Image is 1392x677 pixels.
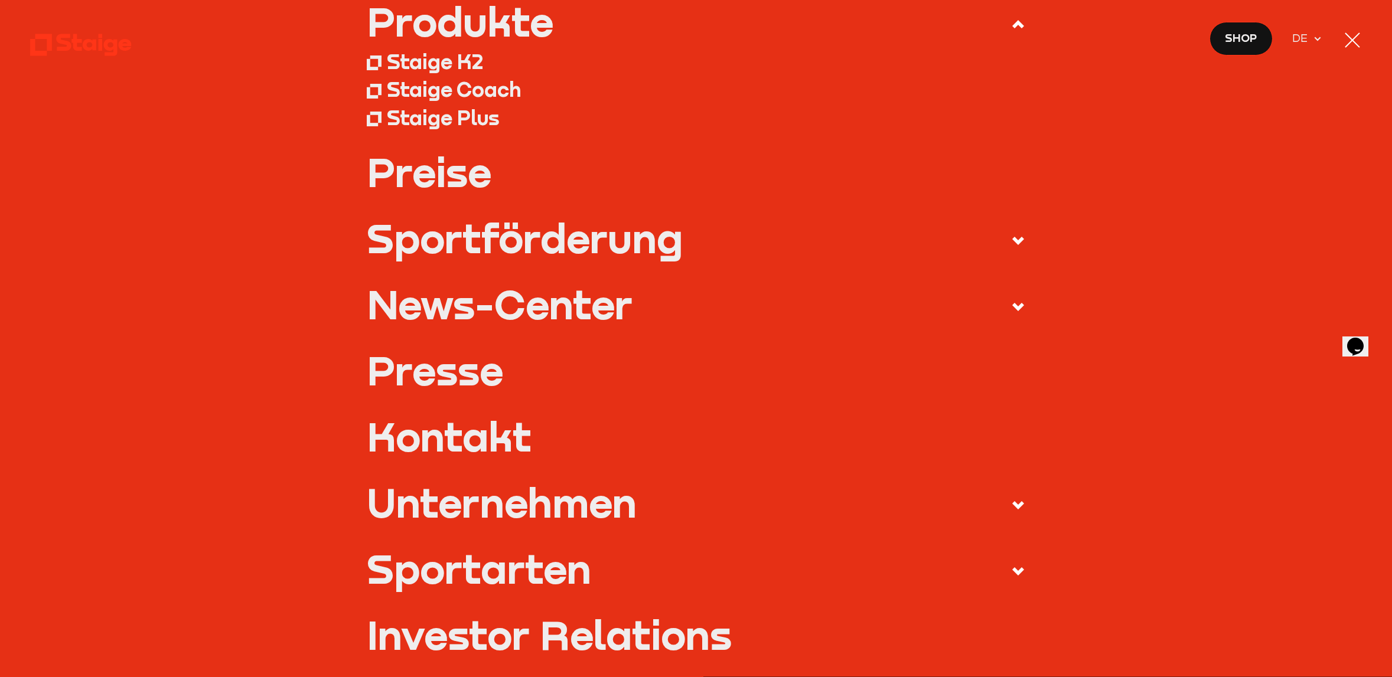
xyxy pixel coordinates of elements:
a: Kontakt [367,416,1025,456]
a: Staige Coach [367,76,1025,104]
div: News-Center [367,284,633,324]
a: Investor Relations [367,614,1025,655]
a: Staige Plus [367,103,1025,132]
div: Staige K2 [387,49,483,74]
div: Unternehmen [367,482,637,522]
iframe: chat widget [1342,321,1380,357]
a: Preise [367,152,1025,192]
a: Staige K2 [367,47,1025,76]
span: Shop [1225,30,1257,47]
a: Shop [1210,22,1273,55]
a: Presse [367,350,1025,390]
div: Produkte [367,1,553,41]
div: Sportarten [367,548,591,588]
div: Staige Coach [387,77,521,102]
span: DE [1292,30,1312,47]
div: Staige Plus [387,105,500,130]
div: Sportförderung [367,218,683,258]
